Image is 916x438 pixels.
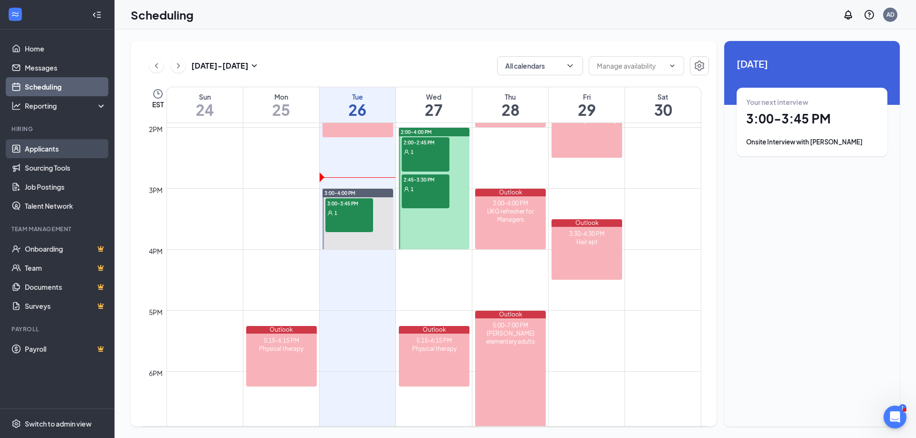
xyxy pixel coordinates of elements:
h1: 24 [167,102,243,118]
button: ChevronLeft [149,59,164,73]
a: August 28, 2025 [472,87,548,122]
div: AD [886,10,895,19]
svg: Notifications [843,9,854,20]
div: 3:00-4:00 PM [475,199,546,207]
a: August 29, 2025 [549,87,625,122]
div: 1 [899,404,906,412]
div: Hair apt [552,238,622,246]
span: 2:00-2:45 PM [402,137,449,147]
div: Outlook [246,326,317,334]
a: August 25, 2025 [243,87,319,122]
div: UKG refresher for Managers [475,207,546,224]
a: Scheduling [25,77,106,96]
span: 1 [411,149,414,155]
div: Payroll [11,325,104,333]
h1: 29 [549,102,625,118]
svg: ChevronDown [668,62,676,70]
svg: ChevronDown [565,61,575,71]
button: ChevronRight [171,59,186,73]
h1: 3:00 - 3:45 PM [746,111,878,127]
div: Outlook [552,219,622,227]
span: [DATE] [737,56,887,71]
svg: ChevronLeft [152,60,161,71]
h1: 28 [472,102,548,118]
a: August 30, 2025 [625,87,701,122]
a: August 24, 2025 [167,87,243,122]
a: DocumentsCrown [25,277,106,296]
div: Tue [320,92,396,102]
div: Outlook [399,326,469,334]
div: Mon [243,92,319,102]
span: EST [152,100,164,109]
h1: Scheduling [131,7,194,23]
div: Physical therapy [399,345,469,353]
span: 2:45-3:30 PM [402,174,449,184]
a: PayrollCrown [25,339,106,358]
a: Sourcing Tools [25,158,106,177]
div: Thu [472,92,548,102]
span: 1 [411,186,414,193]
div: 5:15-6:15 PM [246,336,317,345]
div: Fri [549,92,625,102]
svg: ChevronRight [174,60,183,71]
span: 3:00-4:00 PM [324,190,355,196]
div: 3pm [147,185,165,195]
svg: WorkstreamLogo [10,10,20,19]
div: Sat [625,92,701,102]
a: Applicants [25,139,106,158]
svg: User [404,149,409,155]
h1: 26 [320,102,396,118]
a: SurveysCrown [25,296,106,316]
div: 2pm [147,124,165,134]
svg: Settings [694,60,705,71]
h3: [DATE] - [DATE] [191,61,249,71]
button: Settings [690,56,709,75]
iframe: Intercom live chat [884,406,906,428]
div: Hiring [11,125,104,133]
a: August 27, 2025 [396,87,472,122]
a: Messages [25,58,106,77]
div: 3:30-4:30 PM [552,230,622,238]
a: August 26, 2025 [320,87,396,122]
svg: SmallChevronDown [249,60,260,71]
span: 1 [334,210,337,216]
a: Job Postings [25,177,106,196]
div: 5pm [147,307,165,317]
svg: Collapse [92,10,102,20]
h1: 30 [625,102,701,118]
svg: User [327,210,333,216]
div: Outlook [475,311,546,318]
div: Team Management [11,225,104,233]
input: Manage availability [597,61,665,71]
a: Talent Network [25,196,106,215]
div: 5:15-6:15 PM [399,336,469,345]
h1: 27 [396,102,472,118]
div: Switch to admin view [25,419,92,428]
svg: Settings [11,419,21,428]
a: OnboardingCrown [25,239,106,258]
div: Outlook [475,189,546,196]
div: 4pm [147,246,165,256]
div: 5:00-7:00 PM [475,321,546,329]
div: Your next interview [746,97,878,107]
div: Onsite Interview with [PERSON_NAME] [746,137,878,147]
span: 3:00-3:45 PM [325,198,373,208]
svg: QuestionInfo [864,9,875,20]
svg: User [404,186,409,192]
div: Physical therapy [246,345,317,353]
div: 6pm [147,368,165,378]
div: Sun [167,92,243,102]
h1: 25 [243,102,319,118]
svg: Analysis [11,101,21,111]
button: All calendarsChevronDown [497,56,583,75]
svg: Clock [152,88,164,100]
a: TeamCrown [25,258,106,277]
div: Reporting [25,101,107,111]
a: Home [25,39,106,58]
div: Wed [396,92,472,102]
span: 2:00-4:00 PM [401,129,432,135]
div: [PERSON_NAME] elementary adults [475,329,546,346]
